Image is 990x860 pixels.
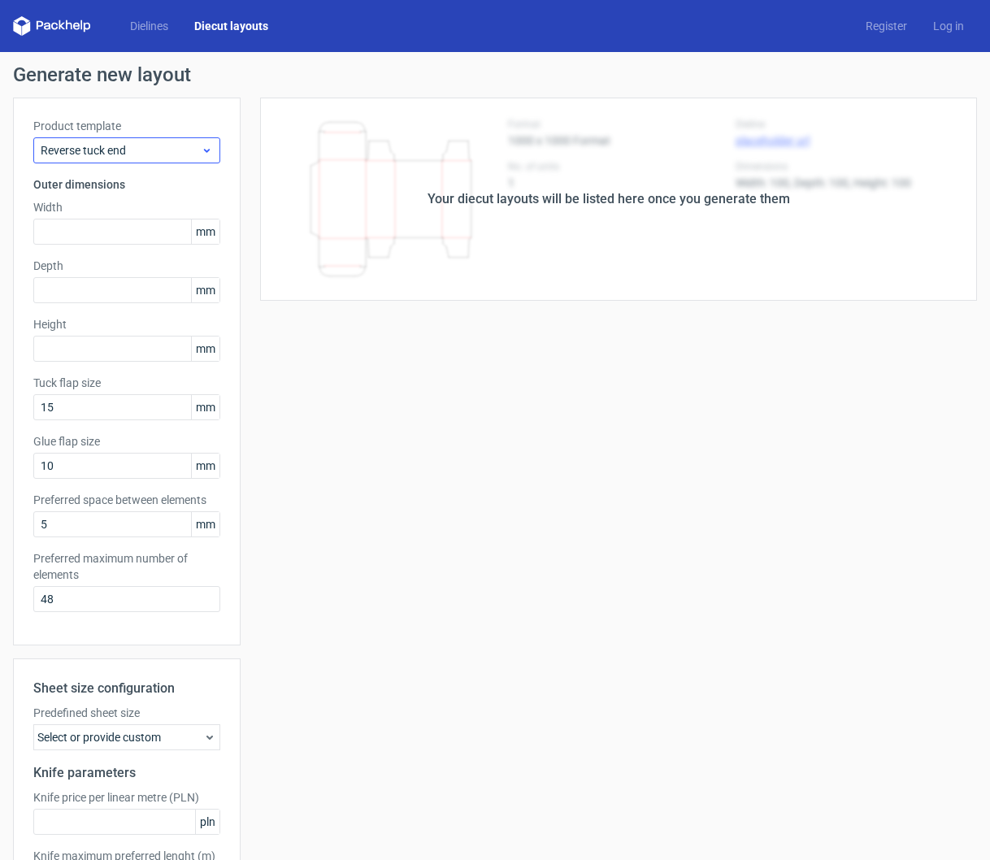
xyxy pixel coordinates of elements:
h2: Sheet size configuration [33,679,220,698]
a: Diecut layouts [181,18,281,34]
label: Predefined sheet size [33,705,220,721]
label: Height [33,316,220,332]
h3: Outer dimensions [33,176,220,193]
span: Reverse tuck end [41,142,201,159]
span: mm [191,395,219,419]
label: Glue flap size [33,433,220,450]
span: mm [191,454,219,478]
a: Log in [920,18,977,34]
div: Your diecut layouts will be listed here once you generate them [428,189,790,209]
span: pln [195,810,219,834]
span: mm [191,278,219,302]
span: mm [191,512,219,536]
label: Preferred maximum number of elements [33,550,220,583]
span: mm [191,337,219,361]
h2: Knife parameters [33,763,220,783]
label: Product template [33,118,220,134]
div: Select or provide custom [33,724,220,750]
a: Dielines [117,18,181,34]
span: mm [191,219,219,244]
label: Preferred space between elements [33,492,220,508]
label: Knife price per linear metre (PLN) [33,789,220,806]
label: Tuck flap size [33,375,220,391]
h1: Generate new layout [13,65,977,85]
label: Depth [33,258,220,274]
a: Register [853,18,920,34]
label: Width [33,199,220,215]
